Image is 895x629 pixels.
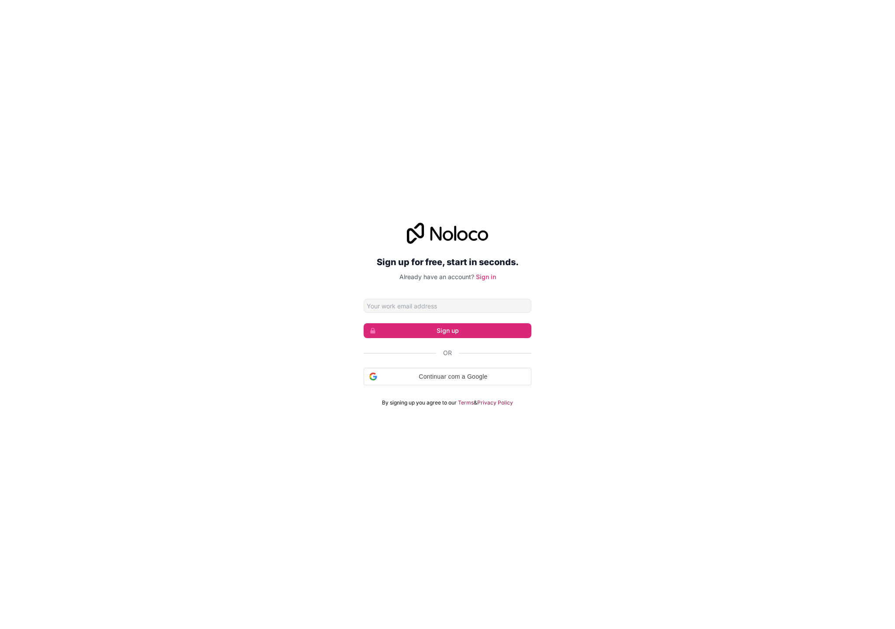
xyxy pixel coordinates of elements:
span: Already have an account? [399,273,474,280]
button: Sign up [364,323,531,338]
span: & [474,399,477,406]
span: Or [443,349,452,357]
a: Sign in [476,273,496,280]
span: Continuar com a Google [381,372,526,381]
span: By signing up you agree to our [382,399,457,406]
input: Email address [364,299,531,313]
a: Privacy Policy [477,399,513,406]
a: Terms [458,399,474,406]
div: Continuar com a Google [364,368,531,385]
h2: Sign up for free, start in seconds. [364,254,531,270]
